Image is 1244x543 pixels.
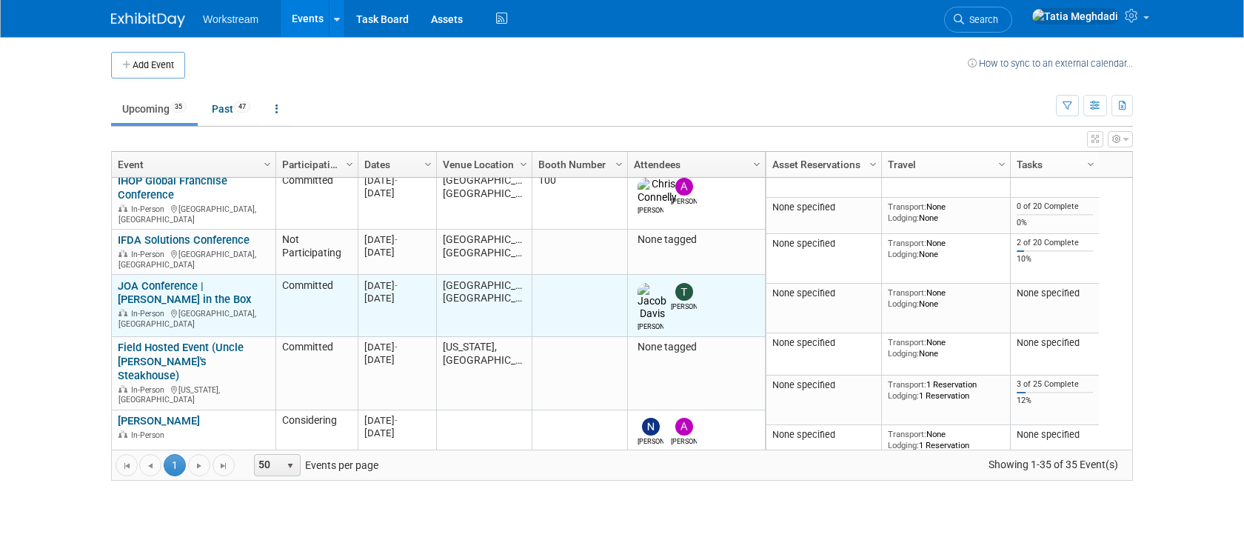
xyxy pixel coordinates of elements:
img: ExhibitDay [111,13,185,27]
div: None 1 Reservation [888,429,1005,450]
a: Column Settings [994,152,1011,174]
span: Transport: [888,429,926,439]
img: Tatia Meghdadi [1031,8,1119,24]
span: Showing 1-35 of 35 Event(s) [975,454,1132,475]
a: Search [944,7,1012,33]
span: Lodging: [888,249,919,259]
a: Go to the first page [116,454,138,476]
a: Column Settings [421,152,437,174]
div: [GEOGRAPHIC_DATA], [GEOGRAPHIC_DATA] [118,202,269,224]
a: Go to the last page [213,454,235,476]
div: None specified [1017,287,1094,299]
span: Transport: [888,287,926,298]
span: - [395,415,398,426]
img: In-Person Event [118,430,127,438]
div: 10% [1017,254,1094,264]
div: 12% [1017,396,1094,406]
td: Committed [275,170,358,230]
span: Transport: [888,201,926,212]
div: Tanner Michaelis [671,301,697,312]
a: Upcoming35 [111,95,198,123]
a: Column Settings [749,152,766,174]
span: - [395,280,398,291]
td: Considering [275,410,358,453]
div: [DATE] [364,341,429,353]
span: Column Settings [996,159,1008,170]
div: [GEOGRAPHIC_DATA], [GEOGRAPHIC_DATA] [118,247,269,270]
span: Lodging: [888,348,919,359]
div: None None [888,238,1005,259]
a: Field Hosted Event (Uncle [PERSON_NAME]'s Steakhouse) [118,341,244,382]
td: [GEOGRAPHIC_DATA], [GEOGRAPHIC_DATA] [436,230,532,275]
div: None tagged [634,233,758,247]
a: Column Settings [342,152,358,174]
span: Column Settings [518,159,529,170]
a: Column Settings [516,152,532,174]
span: Lodging: [888,440,919,450]
a: Venue Location [443,152,522,177]
td: [US_STATE], [GEOGRAPHIC_DATA] [436,337,532,410]
span: Transport: [888,379,926,390]
span: Column Settings [1085,159,1097,170]
span: Column Settings [751,159,763,170]
span: None specified [772,201,835,213]
span: Go to the next page [193,460,205,472]
span: Go to the last page [218,460,230,472]
a: Event [118,152,266,177]
a: Go to the previous page [139,454,161,476]
span: In-Person [131,430,169,440]
a: IFDA Solutions Conference [118,233,250,247]
div: None None [888,201,1005,223]
a: Column Settings [612,152,628,174]
span: select [284,460,296,472]
a: JOA Conference | [PERSON_NAME] in the Box [118,279,251,307]
td: Not Participating [275,230,358,275]
span: Lodging: [888,299,919,309]
div: 1 Reservation 1 Reservation [888,379,1005,401]
img: In-Person Event [118,309,127,316]
span: None specified [772,429,835,440]
img: Jacob Davis [638,283,666,322]
td: [GEOGRAPHIC_DATA], [GEOGRAPHIC_DATA] [436,275,532,337]
div: [DATE] [364,187,429,199]
a: Attendees [634,152,755,177]
span: None specified [772,337,835,348]
span: 47 [234,101,250,113]
div: Chris Connelly [638,204,663,216]
div: [DATE] [364,279,429,292]
a: Asset Reservations [772,152,872,177]
span: 1 [164,454,186,476]
img: In-Person Event [118,204,127,212]
span: None specified [772,379,835,390]
a: Tasks [1017,152,1089,177]
a: Dates [364,152,427,177]
div: None specified [1017,429,1094,441]
span: None specified [772,238,835,249]
span: In-Person [131,250,169,259]
span: Go to the first page [121,460,133,472]
span: None specified [772,287,835,299]
a: [PERSON_NAME] [118,414,200,427]
div: [DATE] [364,292,429,304]
div: [DATE] [364,233,429,246]
span: Column Settings [867,159,879,170]
a: Column Settings [866,152,882,174]
span: Column Settings [261,159,273,170]
td: Committed [275,337,358,410]
div: [DATE] [364,246,429,259]
div: Nick Walters [638,436,663,447]
img: Andrew Walters [675,178,693,196]
span: In-Person [131,385,169,395]
div: None tagged [634,341,758,354]
div: None None [888,337,1005,359]
span: Go to the previous page [144,460,156,472]
a: Column Settings [260,152,276,174]
div: [US_STATE], [GEOGRAPHIC_DATA] [118,383,269,405]
span: Transport: [888,337,926,347]
span: Lodging: [888,390,919,401]
div: Andrew Walters [671,196,697,207]
div: 3 of 25 Complete [1017,379,1094,390]
div: [DATE] [364,353,429,366]
div: Jacob Davis [638,321,663,332]
a: Past47 [201,95,261,123]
